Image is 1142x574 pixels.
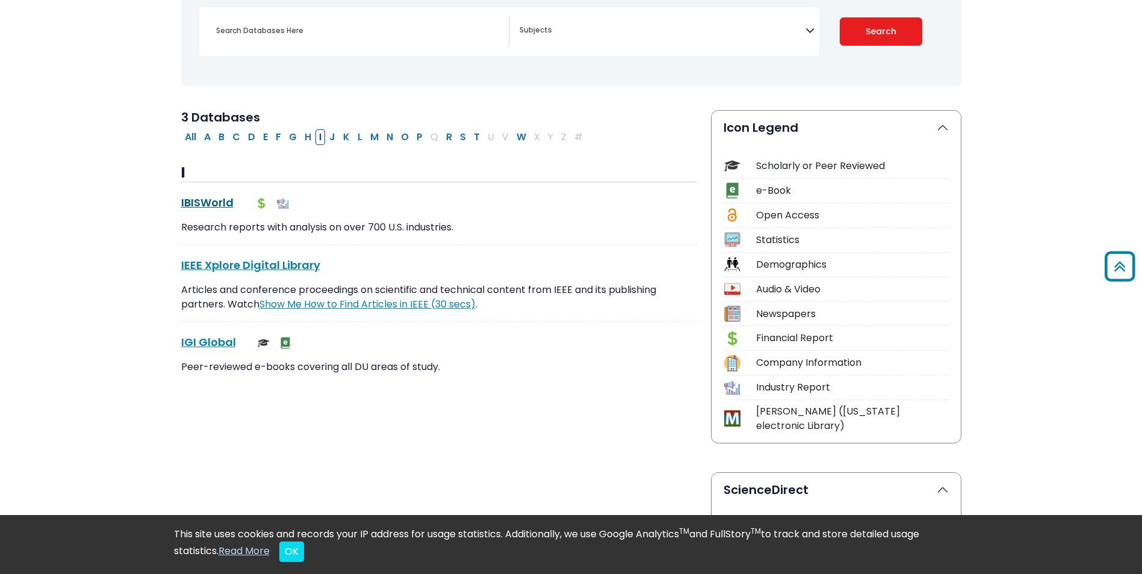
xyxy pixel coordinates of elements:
[200,129,214,145] button: Filter Results A
[215,129,228,145] button: Filter Results B
[756,184,949,198] div: e-Book
[181,335,236,350] a: IGI Global
[219,544,270,558] a: Read More
[315,129,325,145] button: Filter Results I
[367,129,382,145] button: Filter Results M
[272,129,285,145] button: Filter Results F
[259,297,476,311] a: Link opens in new window
[181,129,200,145] button: All
[724,306,740,322] img: Icon Newspapers
[181,164,697,182] h3: I
[724,281,740,297] img: Icon Audio & Video
[840,17,922,46] button: Submit for Search Results
[255,197,267,209] img: Financial Report
[209,22,509,39] input: Search database by title or keyword
[259,129,272,145] button: Filter Results E
[756,356,949,370] div: Company Information
[724,158,740,174] img: Icon Scholarly or Peer Reviewed
[181,258,320,273] a: IEEE Xplore Digital Library
[442,129,456,145] button: Filter Results R
[756,307,949,321] div: Newspapers
[756,404,949,433] div: [PERSON_NAME] ([US_STATE] electronic Library)
[244,129,259,145] button: Filter Results D
[724,410,740,427] img: Icon MeL (Michigan electronic Library)
[181,195,234,210] a: IBISWorld
[724,355,740,371] img: Icon Company Information
[712,111,961,144] button: Icon Legend
[181,220,697,235] p: Research reports with analysis on over 700 U.S. industries.
[756,258,949,272] div: Demographics
[181,360,697,374] p: Peer-reviewed e-books covering all DU areas of study.
[181,129,588,143] div: Alpha-list to filter by first letter of database name
[756,331,949,345] div: Financial Report
[279,542,304,562] button: Close
[181,283,697,312] p: Articles and conference proceedings on scientific and technical content from IEEE and its publish...
[679,526,689,536] sup: TM
[724,232,740,248] img: Icon Statistics
[756,208,949,223] div: Open Access
[1100,257,1139,277] a: Back to Top
[724,256,740,273] img: Icon Demographics
[301,129,315,145] button: Filter Results H
[413,129,426,145] button: Filter Results P
[756,380,949,395] div: Industry Report
[354,129,366,145] button: Filter Results L
[277,197,289,209] img: Industry Report
[174,527,969,562] div: This site uses cookies and records your IP address for usage statistics. Additionally, we use Goo...
[513,129,530,145] button: Filter Results W
[229,129,244,145] button: Filter Results C
[470,129,483,145] button: Filter Results T
[724,380,740,396] img: Icon Industry Report
[712,473,961,507] button: ScienceDirect
[756,233,949,247] div: Statistics
[340,129,353,145] button: Filter Results K
[456,129,470,145] button: Filter Results S
[383,129,397,145] button: Filter Results N
[285,129,300,145] button: Filter Results G
[751,526,761,536] sup: TM
[279,337,291,349] img: e-Book
[326,129,339,145] button: Filter Results J
[724,330,740,347] img: Icon Financial Report
[258,337,270,349] img: Scholarly or Peer Reviewed
[756,282,949,297] div: Audio & Video
[397,129,412,145] button: Filter Results O
[756,159,949,173] div: Scholarly or Peer Reviewed
[725,207,740,223] img: Icon Open Access
[520,26,805,36] textarea: Search
[181,109,260,126] span: 3 Databases
[724,182,740,199] img: Icon e-Book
